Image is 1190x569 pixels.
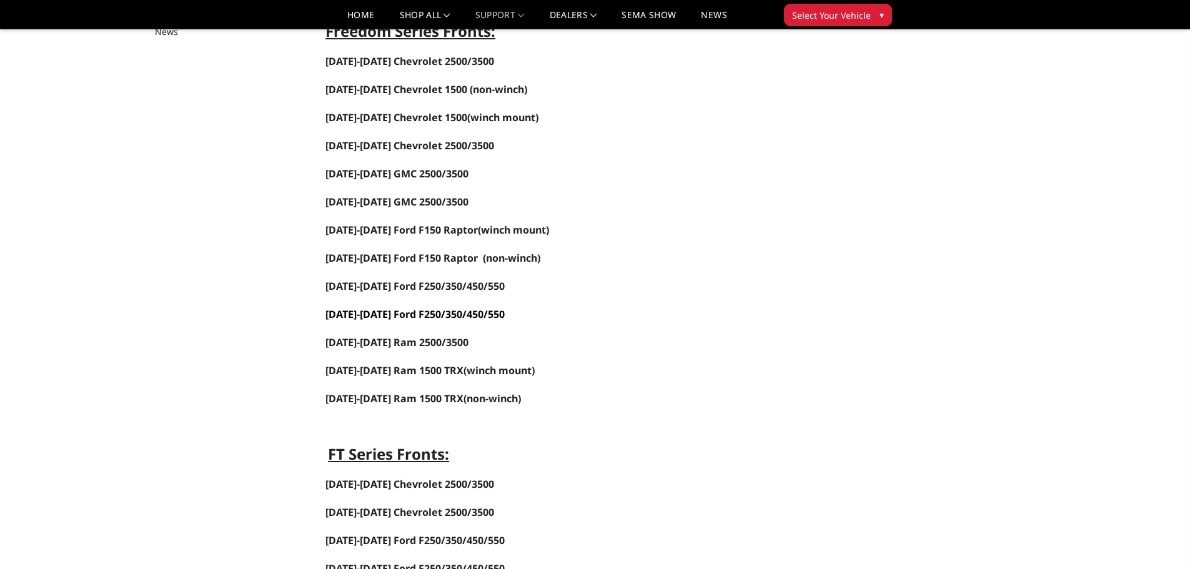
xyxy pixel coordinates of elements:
a: [DATE]-[DATE] Ford F150 Raptor [325,223,478,237]
span: (winch mount) [325,111,538,124]
a: [DATE]-[DATE] Ram 2500/3500 [325,335,469,349]
button: Select Your Vehicle [784,4,892,26]
span: (non-winch) [325,392,521,405]
span: (non-winch) [483,251,540,265]
a: [DATE]-[DATE] Ford F250/350/450/550 [325,309,505,320]
span: (winch mount) [325,223,549,237]
a: [DATE]-[DATE] Chevrolet 2500/3500 [325,54,494,68]
a: News [701,11,726,29]
a: Home [347,11,374,29]
strong: FT Series Fronts: [328,443,449,464]
a: shop all [400,11,450,29]
iframe: Chat Widget [1128,509,1190,569]
span: (non-winch) [470,82,527,96]
a: [DATE]-[DATE] Ram 1500 TRX [325,365,464,377]
a: [DATE]-[DATE] Chevrolet 2500/3500 [325,477,494,491]
span: ▾ [880,8,884,21]
span: [DATE]-[DATE] Chevrolet 1500 [325,82,467,96]
a: Dealers [550,11,597,29]
a: [DATE]-[DATE] Chevrolet 1500 [325,84,467,96]
span: [DATE]-[DATE] Ford F150 Raptor [325,251,478,265]
a: SEMA Show [622,11,676,29]
span: (winch mount) [464,364,535,377]
a: [DATE]-[DATE] GMC 2500/3500 [325,167,469,181]
span: [DATE]-[DATE] Ram 1500 TRX [325,364,464,377]
a: [DATE]-[DATE] Ford F250/350/450/550 [325,279,505,293]
a: [DATE]-[DATE] Ford F150 Raptor [325,252,478,264]
a: [DATE]-[DATE] Ford F250/350/450/550 [325,533,505,547]
a: [DATE]-[DATE] GMC 2500/3500 [325,196,469,208]
a: [DATE]-[DATE] Ram 1500 TRX [325,392,464,405]
span: [DATE]-[DATE] Chevrolet 2500/3500 [325,139,494,152]
span: Freedom Series Fronts: [325,21,495,41]
span: [DATE]-[DATE] Ford F250/350/450/550 [325,307,505,321]
span: [DATE]-[DATE] GMC 2500/3500 [325,195,469,209]
a: News [155,25,194,38]
a: [DATE]-[DATE] Chevrolet 1500 [325,111,467,124]
a: [DATE]-[DATE] Chevrolet 2500/3500 [325,140,494,152]
span: Select Your Vehicle [792,9,871,22]
a: [DATE]-[DATE] Chevrolet 2500/3500 [325,505,494,519]
a: Support [475,11,525,29]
